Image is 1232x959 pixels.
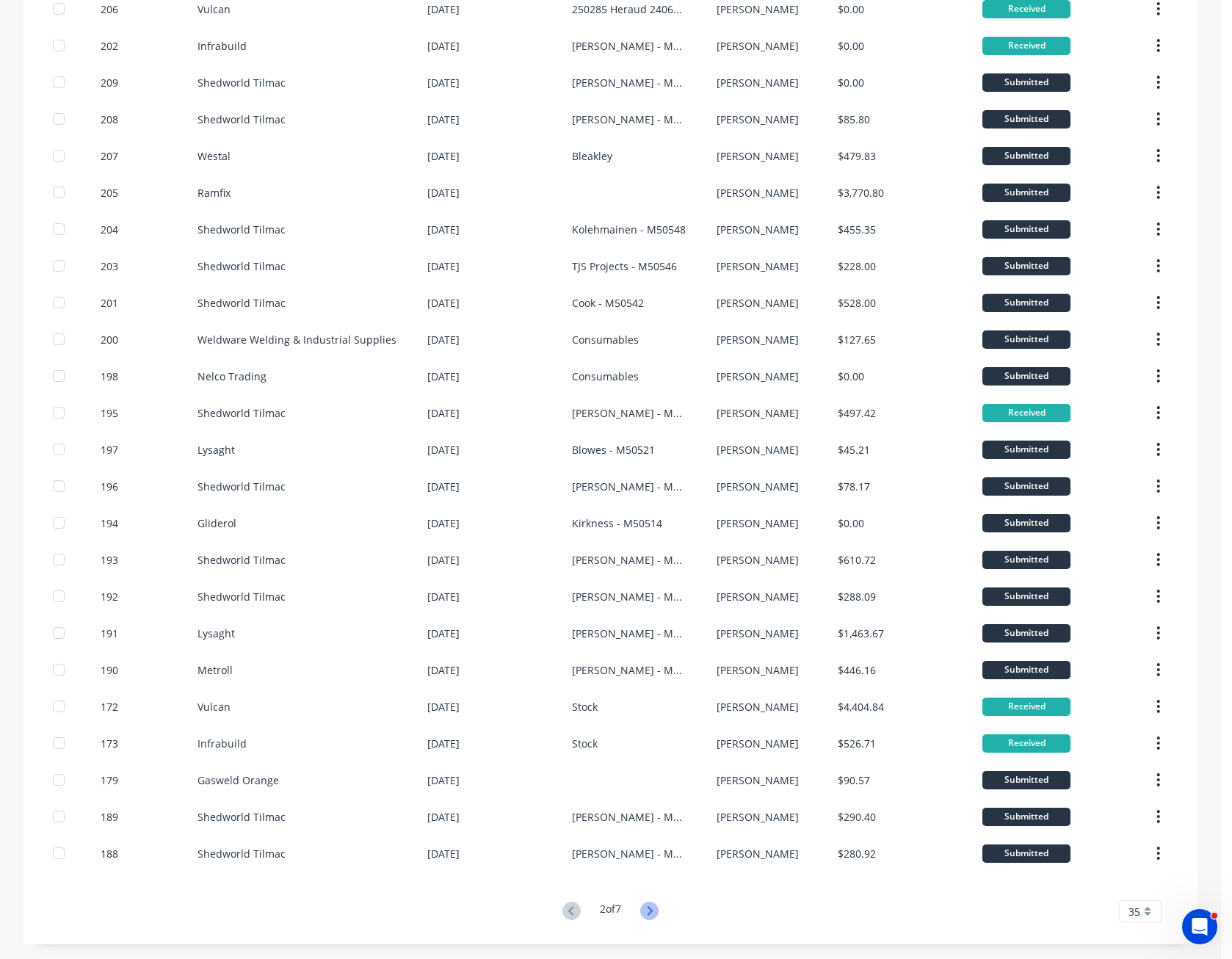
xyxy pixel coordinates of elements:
div: Shedworld Tilmac [198,295,286,311]
div: Shedworld Tilmac [198,846,286,861]
div: Submitted [982,441,1070,459]
div: [PERSON_NAME] [717,369,799,384]
div: $1,463.67 [838,626,884,641]
div: [PERSON_NAME] [717,479,799,494]
div: Submitted [982,220,1070,239]
div: [DATE] [427,515,460,531]
div: [DATE] [427,662,460,678]
div: Blowes - M50521 [572,442,655,457]
div: 172 [101,699,118,714]
div: [DATE] [427,442,460,457]
div: $526.71 [838,736,876,751]
div: [PERSON_NAME] - M50532 [572,626,687,641]
div: Consumables [572,369,639,384]
div: [PERSON_NAME] [717,589,799,604]
div: 179 [101,772,118,788]
div: Lysaght [198,442,235,457]
div: 209 [101,75,118,90]
div: $4,404.84 [838,699,884,714]
div: $0.00 [838,75,864,90]
div: Gliderol [198,515,236,531]
div: 207 [101,148,118,164]
div: [DATE] [427,75,460,90]
div: [PERSON_NAME] [717,736,799,751]
div: Shedworld Tilmac [198,258,286,274]
div: $479.83 [838,148,876,164]
div: Submitted [982,514,1070,532]
div: $3,770.80 [838,185,884,200]
div: [PERSON_NAME] [717,1,799,17]
div: [PERSON_NAME] [717,38,799,54]
div: [PERSON_NAME] [717,295,799,311]
div: TJS Projects - M50546 [572,258,677,274]
div: [PERSON_NAME] [717,515,799,531]
div: 201 [101,295,118,311]
span: 35 [1128,904,1140,919]
div: [PERSON_NAME] [717,405,799,421]
div: [DATE] [427,258,460,274]
div: Submitted [982,661,1070,679]
div: [PERSON_NAME] [717,662,799,678]
div: Submitted [982,294,1070,312]
div: Received [982,698,1070,716]
div: [PERSON_NAME] - M50505 [572,38,687,54]
div: [DATE] [427,369,460,384]
div: Infrabuild [198,736,247,751]
div: 198 [101,369,118,384]
div: 206 [101,1,118,17]
div: [DATE] [427,112,460,127]
div: Metroll [198,662,233,678]
div: Submitted [982,73,1070,92]
div: Submitted [982,330,1070,349]
div: [PERSON_NAME] - M50532 [572,589,687,604]
div: Submitted [982,844,1070,863]
div: Submitted [982,477,1070,496]
div: $85.80 [838,112,870,127]
div: 205 [101,185,118,200]
div: [DATE] [427,222,460,237]
div: [PERSON_NAME] - M50532 [572,552,687,568]
div: [PERSON_NAME] [717,846,799,861]
div: [DATE] [427,1,460,17]
div: 188 [101,846,118,861]
iframe: Intercom live chat [1182,909,1217,944]
div: Received [982,404,1070,422]
div: $0.00 [838,369,864,384]
div: Submitted [982,808,1070,826]
div: [DATE] [427,295,460,311]
div: Shedworld Tilmac [198,75,286,90]
div: Gasweld Orange [198,772,279,788]
div: [DATE] [427,626,460,641]
div: Westal [198,148,231,164]
div: 189 [101,809,118,825]
div: Shedworld Tilmac [198,405,286,421]
div: $228.00 [838,258,876,274]
div: 173 [101,736,118,751]
div: [DATE] [427,332,460,347]
div: Submitted [982,587,1070,606]
div: Submitted [982,551,1070,569]
div: 202 [101,38,118,54]
div: 193 [101,552,118,568]
div: [PERSON_NAME] - M50537 [572,846,687,861]
div: $127.65 [838,332,876,347]
div: Kirkness - M50514 [572,515,662,531]
div: [DATE] [427,589,460,604]
div: Submitted [982,624,1070,643]
div: Cook - M50542 [572,295,644,311]
div: [PERSON_NAME] [717,332,799,347]
div: Shedworld Tilmac [198,809,286,825]
div: Submitted [982,184,1070,202]
div: $0.00 [838,1,864,17]
div: Kolehmainen - M50548 [572,222,686,237]
div: Stock [572,699,598,714]
div: [PERSON_NAME] [717,772,799,788]
div: 196 [101,479,118,494]
div: [PERSON_NAME] [717,626,799,641]
div: [PERSON_NAME] - M50532 [572,662,687,678]
div: Consumables [572,332,639,347]
div: 208 [101,112,118,127]
div: $288.09 [838,589,876,604]
div: 2 of 7 [600,901,621,922]
div: 203 [101,258,118,274]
